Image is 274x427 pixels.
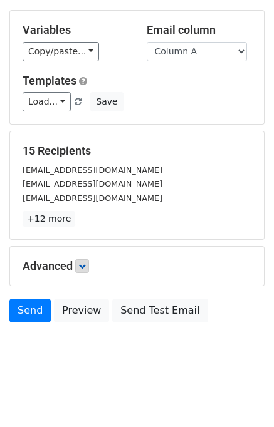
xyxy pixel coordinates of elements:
a: Templates [23,74,76,87]
a: +12 more [23,211,75,227]
a: Send [9,299,51,322]
iframe: Chat Widget [211,367,274,427]
h5: Variables [23,23,128,37]
h5: Advanced [23,259,251,273]
a: Load... [23,92,71,111]
h5: 15 Recipients [23,144,251,158]
a: Preview [54,299,109,322]
small: [EMAIL_ADDRESS][DOMAIN_NAME] [23,193,162,203]
a: Copy/paste... [23,42,99,61]
h5: Email column [147,23,252,37]
small: [EMAIL_ADDRESS][DOMAIN_NAME] [23,165,162,175]
small: [EMAIL_ADDRESS][DOMAIN_NAME] [23,179,162,188]
a: Send Test Email [112,299,208,322]
button: Save [90,92,123,111]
